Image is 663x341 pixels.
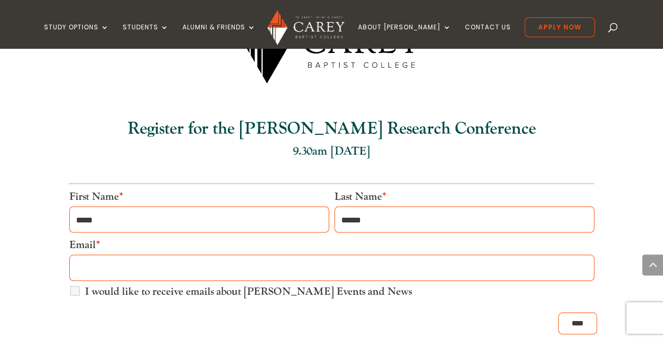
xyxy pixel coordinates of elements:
[44,24,109,48] a: Study Options
[69,189,123,203] label: First Name
[182,24,256,48] a: Alumni & Friends
[267,10,344,45] img: Carey Baptist College
[334,189,386,203] label: Last Name
[358,24,451,48] a: About [PERSON_NAME]
[85,286,412,296] label: I would like to receive emails about [PERSON_NAME] Events and News
[123,24,169,48] a: Students
[525,17,595,37] a: Apply Now
[69,238,100,251] label: Email
[127,118,536,140] b: Register for the [PERSON_NAME] Research Conference
[465,24,511,48] a: Contact Us
[293,144,370,158] font: 9.30am [DATE]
